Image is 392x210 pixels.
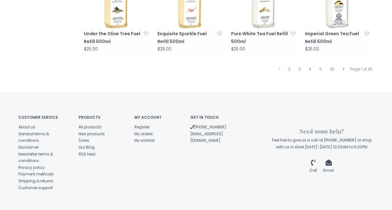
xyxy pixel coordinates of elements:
a: 36 [328,65,336,73]
div: Page 1 of 36 [349,65,374,73]
a: Exquisite Sparkle Fuel Refill 500ml [157,30,215,45]
a: Privacy policy [18,165,45,170]
a: [EMAIL_ADDRESS][DOMAIN_NAME] [190,131,223,143]
a: Pure White Tea Fuel Refill 500ml [231,30,289,45]
h3: Need some help? [270,128,374,134]
div: $25.00 [84,47,98,51]
h4: Customer service [18,115,70,119]
a: 5 [318,65,323,73]
div: $25.00 [231,47,245,51]
h4: My account [134,115,181,119]
a: RSS feed [79,151,95,157]
div: $25.00 [157,47,172,51]
a: Add to wishlist [291,31,295,37]
a: My orders [134,131,153,136]
h4: Get in touch [190,115,237,119]
a: Newsletter terms & conditions [18,151,53,164]
a: 4 [307,65,313,73]
a: Next page [341,65,346,73]
a: Payment methods [18,171,54,177]
a: Add to wishlist [144,31,148,37]
h4: Products [79,115,125,119]
a: Sales [79,138,89,143]
a: Imperial Green Tea Fuel Refill 500ml [305,30,363,45]
a: 1 [277,65,282,74]
a: Call [309,161,317,173]
a: Email [323,161,334,173]
a: Customer support [18,185,53,190]
a: 2 [287,65,292,73]
a: Our Blog [79,145,95,150]
a: Add to wishlist [365,31,369,37]
a: 3 [297,65,302,73]
a: Register [134,124,150,130]
a: Shipping & returns [18,178,53,184]
a: General terms & conditions [18,131,49,143]
a: New products [79,131,105,136]
span: Feel free to give us a call at [PHONE_NUMBER] or shop with us in store [DATE]-[DATE] 10:00AM to 5... [272,137,372,150]
a: Add to wishlist [217,31,222,37]
a: [PHONE_NUMBER] [190,124,226,130]
a: All products [79,124,101,130]
a: Under the Olive Tree Fuel Refill 500ml [84,30,142,45]
div: $25.00 [305,47,319,51]
a: My wishlist [134,138,155,143]
a: About us [18,124,35,130]
a: Disclaimer [18,145,39,150]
